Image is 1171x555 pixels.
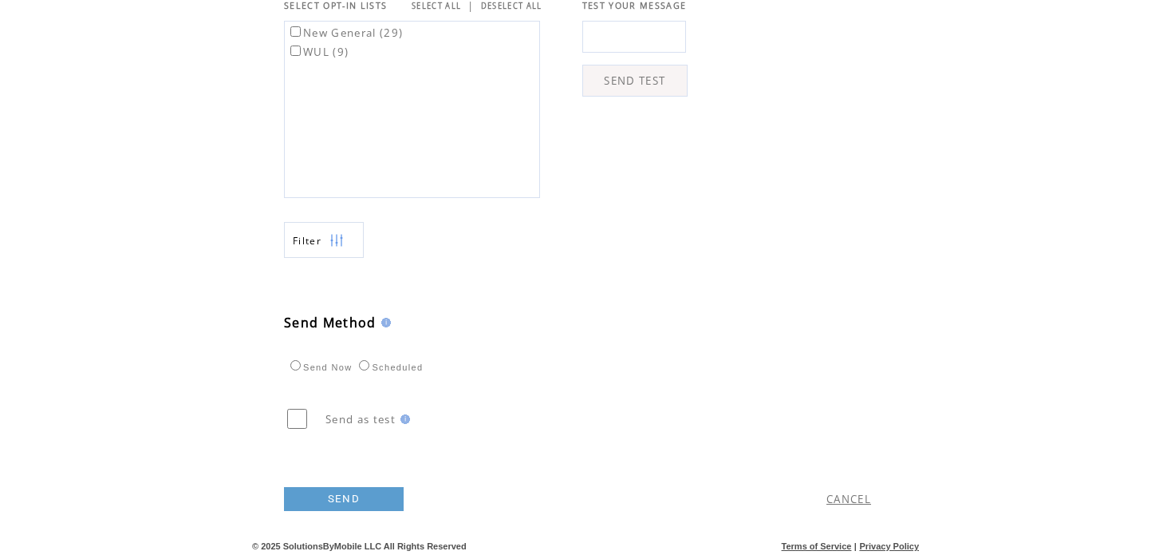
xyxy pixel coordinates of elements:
span: Show filters [293,234,321,248]
input: New General (29) [290,26,301,37]
a: CANCEL [826,492,871,506]
a: SELECT ALL [412,1,461,11]
span: Send Method [284,314,377,331]
input: Scheduled [359,360,369,371]
label: Send Now [286,363,352,372]
a: Terms of Service [782,541,852,551]
img: help.gif [377,318,391,327]
span: | [854,541,857,551]
a: DESELECT ALL [481,1,542,11]
span: © 2025 SolutionsByMobile LLC All Rights Reserved [252,541,467,551]
img: help.gif [396,414,410,424]
label: WUL (9) [287,45,349,59]
span: Send as test [325,412,396,426]
img: filters.png [329,223,344,259]
input: WUL (9) [290,46,301,56]
label: Scheduled [355,363,423,372]
a: SEND TEST [582,65,688,97]
a: Filter [284,222,364,258]
label: New General (29) [287,26,403,40]
a: Privacy Policy [859,541,919,551]
input: Send Now [290,360,301,371]
a: SEND [284,487,404,511]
